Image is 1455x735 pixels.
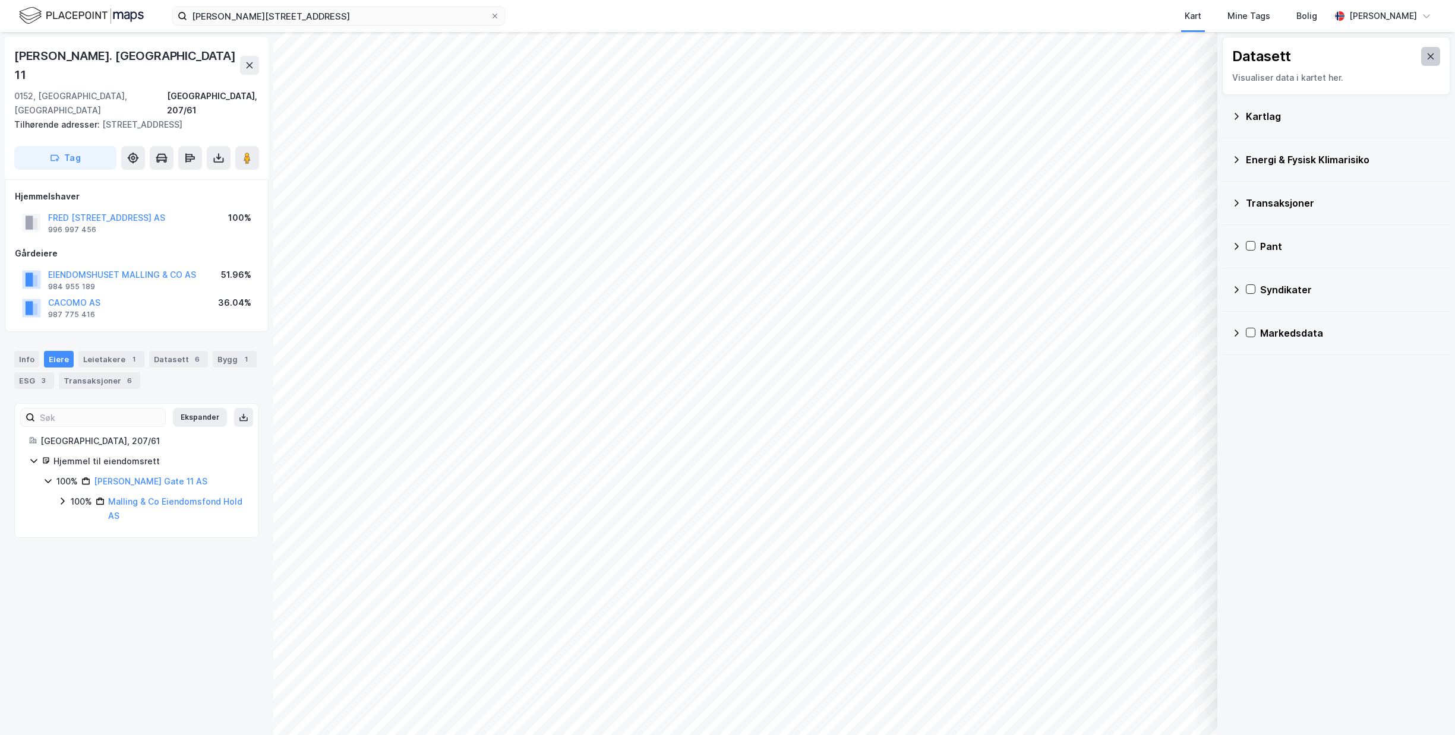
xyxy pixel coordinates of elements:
div: [GEOGRAPHIC_DATA], 207/61 [167,89,259,118]
div: [PERSON_NAME]. [GEOGRAPHIC_DATA] 11 [14,46,240,84]
div: 984 955 189 [48,282,95,292]
div: 987 775 416 [48,310,95,319]
div: 3 [37,375,49,386]
div: Bygg [213,351,257,367]
div: Kontrollprogram for chat [1396,678,1455,735]
button: Ekspander [173,408,227,427]
div: Kart [1185,9,1201,23]
a: [PERSON_NAME] Gate 11 AS [94,476,207,486]
div: [PERSON_NAME] [1349,9,1417,23]
button: Tag [14,146,116,170]
div: 100% [228,211,251,225]
div: 1 [240,353,252,365]
div: Mine Tags [1227,9,1270,23]
div: 36.04% [218,296,251,310]
div: 6 [124,375,135,386]
div: Bolig [1296,9,1317,23]
div: 6 [191,353,203,365]
div: Energi & Fysisk Klimarisiko [1246,153,1441,167]
div: Kartlag [1246,109,1441,123]
div: Pant [1260,239,1441,254]
iframe: Chat Widget [1396,678,1455,735]
span: Tilhørende adresser: [14,119,102,129]
div: Eiere [44,351,74,367]
div: Syndikater [1260,283,1441,297]
input: Søk [35,408,165,426]
div: Datasett [149,351,208,367]
div: Datasett [1232,47,1291,66]
div: Info [14,351,39,367]
div: 996 997 456 [48,225,96,235]
div: ESG [14,372,54,389]
div: Leietakere [78,351,144,367]
div: Markedsdata [1260,326,1441,340]
img: logo.f888ab2527a4732fd821a326f86c7f29.svg [19,5,144,26]
div: 0152, [GEOGRAPHIC_DATA], [GEOGRAPHIC_DATA] [14,89,167,118]
input: Søk på adresse, matrikkel, gårdeiere, leietakere eller personer [187,7,490,25]
div: Gårdeiere [15,246,258,261]
div: 1 [128,353,140,365]
div: Visualiser data i kartet her. [1232,71,1440,85]
div: 51.96% [221,268,251,282]
div: 100% [71,495,92,509]
div: Hjemmel til eiendomsrett [53,454,244,468]
div: [GEOGRAPHIC_DATA], 207/61 [40,434,244,448]
div: Hjemmelshaver [15,189,258,204]
div: 100% [56,474,78,489]
a: Malling & Co Eiendomsfond Hold AS [108,496,242,521]
div: Transaksjoner [1246,196,1441,210]
div: Transaksjoner [59,372,140,389]
div: [STREET_ADDRESS] [14,118,250,132]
